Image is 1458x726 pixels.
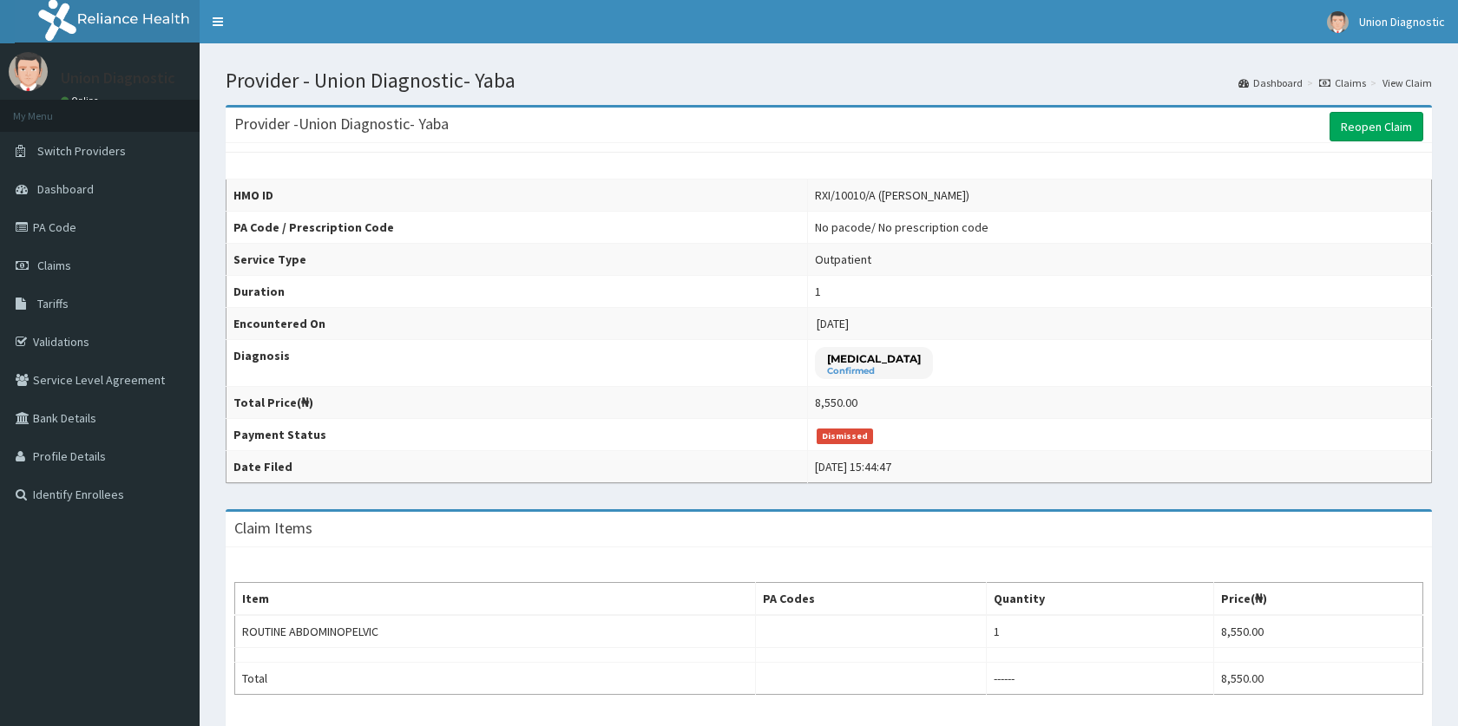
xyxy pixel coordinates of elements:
[815,283,821,300] div: 1
[1238,75,1303,90] a: Dashboard
[1213,663,1422,695] td: 8,550.00
[1359,14,1445,29] span: Union Diagnostic
[37,258,71,273] span: Claims
[227,244,808,276] th: Service Type
[827,367,921,376] small: Confirmed
[227,212,808,244] th: PA Code / Prescription Code
[1382,75,1432,90] a: View Claim
[827,351,921,366] p: [MEDICAL_DATA]
[986,615,1213,648] td: 1
[1213,583,1422,616] th: Price(₦)
[9,52,48,91] img: User Image
[227,387,808,419] th: Total Price(₦)
[815,458,891,475] div: [DATE] 15:44:47
[235,615,756,648] td: ROUTINE ABDOMINOPELVIC
[817,316,849,331] span: [DATE]
[227,276,808,308] th: Duration
[1330,112,1423,141] a: Reopen Claim
[234,520,312,536] h3: Claim Items
[986,663,1213,695] td: ------
[815,186,969,204] div: RXI/10010/A ([PERSON_NAME])
[37,296,69,311] span: Tariffs
[37,181,94,197] span: Dashboard
[815,251,871,268] div: Outpatient
[1213,615,1422,648] td: 8,550.00
[1327,11,1349,33] img: User Image
[226,69,1432,92] h1: Provider - Union Diagnostic- Yaba
[815,394,857,411] div: 8,550.00
[1319,75,1366,90] a: Claims
[227,451,808,483] th: Date Filed
[227,340,808,387] th: Diagnosis
[227,308,808,340] th: Encountered On
[986,583,1213,616] th: Quantity
[235,583,756,616] th: Item
[37,143,126,159] span: Switch Providers
[227,180,808,212] th: HMO ID
[756,583,987,616] th: PA Codes
[235,663,756,695] td: Total
[61,70,175,86] p: Union Diagnostic
[234,116,449,132] h3: Provider - Union Diagnostic- Yaba
[817,428,874,444] span: Dismissed
[61,95,102,107] a: Online
[227,419,808,451] th: Payment Status
[815,219,988,236] div: No pacode / No prescription code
